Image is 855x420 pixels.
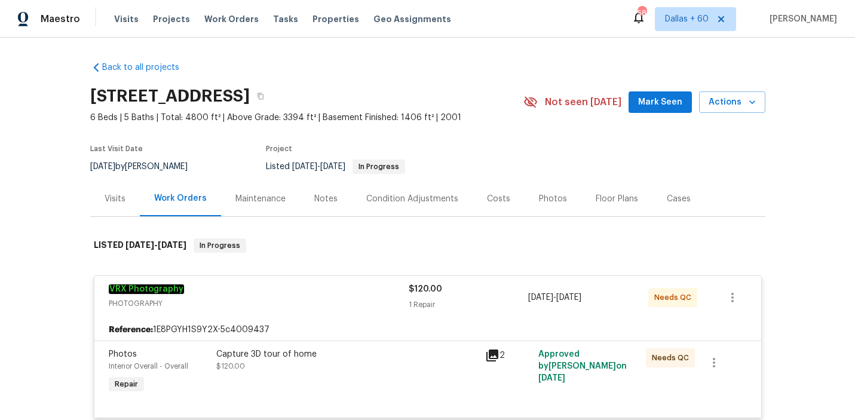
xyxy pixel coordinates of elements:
a: VRX Photography [109,284,184,294]
span: Listed [266,163,405,171]
div: Visits [105,193,125,205]
span: Properties [312,13,359,25]
div: Capture 3D tour of home [216,348,478,360]
span: Visits [114,13,139,25]
div: by [PERSON_NAME] [90,160,202,174]
span: Interior Overall - Overall [109,363,188,370]
span: In Progress [195,240,245,252]
div: Costs [487,193,510,205]
div: LISTED [DATE]-[DATE]In Progress [90,226,765,265]
div: 1 Repair [409,299,529,311]
h2: [STREET_ADDRESS] [90,90,250,102]
span: Maestro [41,13,80,25]
span: Dallas + 60 [665,13,709,25]
span: Not seen [DATE] [545,96,621,108]
span: PHOTOGRAPHY [109,298,409,309]
span: Needs QC [654,292,696,303]
span: Projects [153,13,190,25]
span: [DATE] [538,374,565,382]
div: Maintenance [235,193,286,205]
span: Approved by [PERSON_NAME] on [538,350,627,382]
h6: LISTED [94,238,186,253]
div: Work Orders [154,192,207,204]
span: [DATE] [158,241,186,249]
span: $120.00 [409,285,442,293]
span: Mark Seen [638,95,682,110]
div: Floor Plans [596,193,638,205]
span: [DATE] [528,293,553,302]
span: [DATE] [125,241,154,249]
span: [DATE] [320,163,345,171]
span: [PERSON_NAME] [765,13,837,25]
span: - [292,163,345,171]
span: [DATE] [90,163,115,171]
span: Needs QC [652,352,694,364]
button: Copy Address [250,85,271,107]
span: 6 Beds | 5 Baths | Total: 4800 ft² | Above Grade: 3394 ft² | Basement Finished: 1406 ft² | 2001 [90,112,523,124]
button: Actions [699,91,765,114]
span: Last Visit Date [90,145,143,152]
span: Work Orders [204,13,259,25]
span: Tasks [273,15,298,23]
button: Mark Seen [629,91,692,114]
div: Condition Adjustments [366,193,458,205]
span: $120.00 [216,363,245,370]
a: Back to all projects [90,62,205,73]
b: Reference: [109,324,153,336]
span: Repair [110,378,143,390]
span: Geo Assignments [373,13,451,25]
span: - [528,292,581,303]
div: Photos [539,193,567,205]
div: Cases [667,193,691,205]
span: In Progress [354,163,404,170]
span: Photos [109,350,137,358]
span: - [125,241,186,249]
span: [DATE] [292,163,317,171]
div: Notes [314,193,338,205]
div: 581 [638,7,646,19]
div: 2 [485,348,532,363]
span: Actions [709,95,756,110]
div: 1E8PGYH1S9Y2X-5c4009437 [94,319,761,341]
span: [DATE] [556,293,581,302]
span: Project [266,145,292,152]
